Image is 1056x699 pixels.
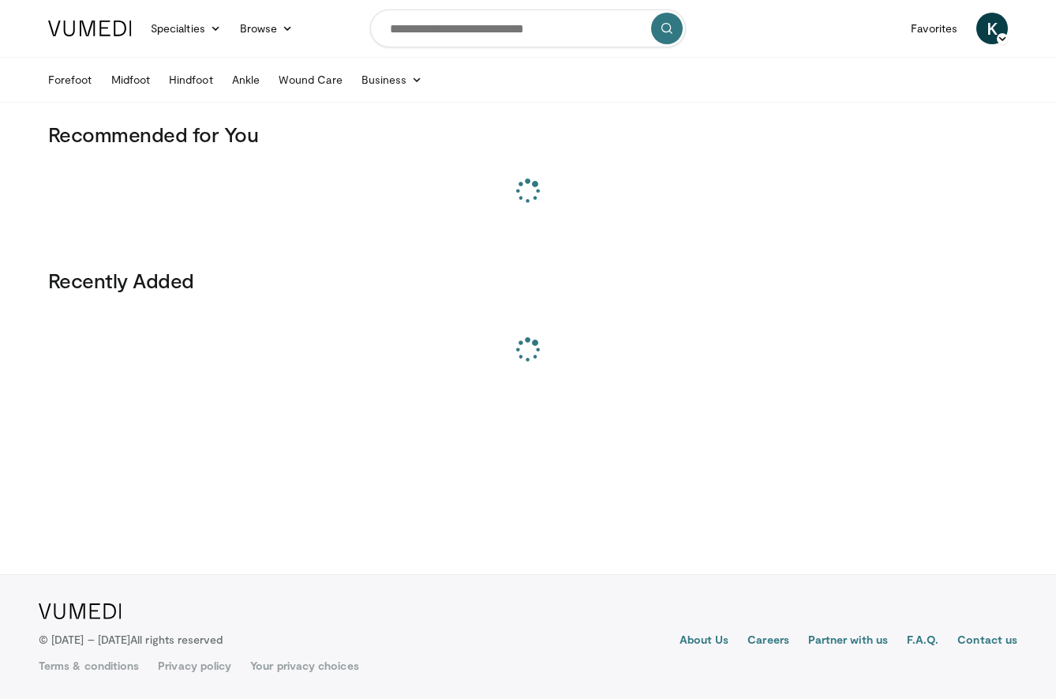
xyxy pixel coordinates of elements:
a: Specialties [141,13,230,44]
a: Terms & conditions [39,658,139,674]
a: Partner with us [808,632,888,651]
a: Midfoot [102,64,160,96]
a: Wound Care [269,64,352,96]
a: Business [352,64,433,96]
a: Careers [747,632,789,651]
a: Favorites [901,13,967,44]
a: Privacy policy [158,658,231,674]
input: Search topics, interventions [370,9,686,47]
a: K [976,13,1008,44]
a: Contact us [957,632,1017,651]
img: VuMedi Logo [48,21,132,36]
a: Your privacy choices [250,658,358,674]
a: Ankle [223,64,269,96]
a: Browse [230,13,303,44]
a: Hindfoot [159,64,223,96]
img: VuMedi Logo [39,603,122,619]
p: © [DATE] – [DATE] [39,632,223,648]
h3: Recommended for You [48,122,1008,147]
a: F.A.Q. [907,632,938,651]
a: About Us [680,632,729,651]
h3: Recently Added [48,268,1008,293]
a: Forefoot [39,64,102,96]
span: All rights reserved [130,633,223,646]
